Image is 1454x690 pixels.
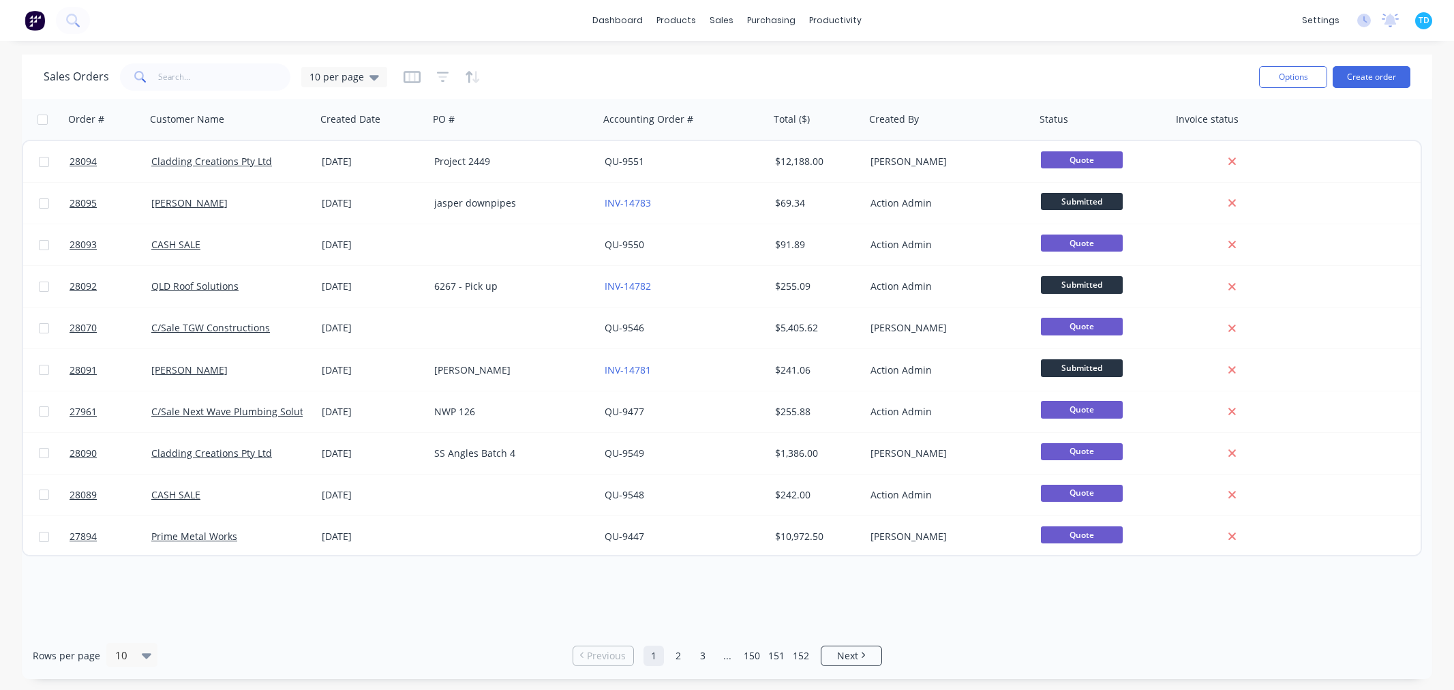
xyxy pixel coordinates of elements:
span: Quote [1041,401,1123,418]
div: $12,188.00 [775,155,855,168]
a: 28090 [70,433,151,474]
span: Submitted [1041,359,1123,376]
a: QU-9548 [605,488,644,501]
div: [DATE] [322,405,423,419]
div: $255.88 [775,405,855,419]
div: [DATE] [322,238,423,252]
input: Search... [158,63,291,91]
a: 27961 [70,391,151,432]
a: 28070 [70,307,151,348]
div: Status [1040,112,1068,126]
span: Quote [1041,526,1123,543]
span: 28091 [70,363,97,377]
a: C/Sale Next Wave Plumbing Solutions [151,405,322,418]
a: CASH SALE [151,488,200,501]
a: 28095 [70,183,151,224]
div: [DATE] [322,530,423,543]
button: Create order [1333,66,1410,88]
div: Action Admin [870,280,1022,293]
span: 28089 [70,488,97,502]
a: 28092 [70,266,151,307]
div: [PERSON_NAME] [870,321,1022,335]
span: Submitted [1041,276,1123,293]
a: 28094 [70,141,151,182]
div: $241.06 [775,363,855,377]
ul: Pagination [567,646,888,666]
span: Next [837,649,858,663]
a: 28089 [70,475,151,515]
div: $69.34 [775,196,855,210]
a: CASH SALE [151,238,200,251]
span: 28070 [70,321,97,335]
a: Page 151 [766,646,787,666]
span: 28090 [70,447,97,460]
a: Next page [821,649,881,663]
a: [PERSON_NAME] [151,363,228,376]
div: Created By [869,112,919,126]
span: 28094 [70,155,97,168]
span: Submitted [1041,193,1123,210]
div: Action Admin [870,196,1022,210]
a: QU-9546 [605,321,644,334]
span: Quote [1041,151,1123,168]
div: [DATE] [322,280,423,293]
a: QU-9550 [605,238,644,251]
a: Page 2 [668,646,688,666]
button: Options [1259,66,1327,88]
a: 28091 [70,350,151,391]
div: settings [1295,10,1346,31]
h1: Sales Orders [44,70,109,83]
span: TD [1419,14,1429,27]
div: [DATE] [322,447,423,460]
div: [PERSON_NAME] [870,447,1022,460]
div: Action Admin [870,488,1022,502]
div: Customer Name [150,112,224,126]
div: products [650,10,703,31]
img: Factory [25,10,45,31]
div: Action Admin [870,405,1022,419]
div: jasper downpipes [434,196,586,210]
div: NWP 126 [434,405,586,419]
div: $5,405.62 [775,321,855,335]
div: $255.09 [775,280,855,293]
div: $242.00 [775,488,855,502]
div: $10,972.50 [775,530,855,543]
a: INV-14783 [605,196,651,209]
a: Page 150 [742,646,762,666]
div: PO # [433,112,455,126]
a: QLD Roof Solutions [151,280,239,292]
div: [DATE] [322,155,423,168]
a: Jump forward [717,646,738,666]
a: QU-9551 [605,155,644,168]
a: INV-14781 [605,363,651,376]
div: Accounting Order # [603,112,693,126]
a: QU-9447 [605,530,644,543]
span: 28092 [70,280,97,293]
div: purchasing [740,10,802,31]
div: [PERSON_NAME] [434,363,586,377]
div: Project 2449 [434,155,586,168]
a: Cladding Creations Pty Ltd [151,155,272,168]
div: $91.89 [775,238,855,252]
span: 28095 [70,196,97,210]
a: Cladding Creations Pty Ltd [151,447,272,460]
a: Page 1 is your current page [643,646,664,666]
div: Action Admin [870,363,1022,377]
a: Page 152 [791,646,811,666]
span: 27894 [70,530,97,543]
a: Prime Metal Works [151,530,237,543]
div: sales [703,10,740,31]
a: INV-14782 [605,280,651,292]
div: SS Angles Batch 4 [434,447,586,460]
span: 27961 [70,405,97,419]
div: [DATE] [322,321,423,335]
div: [PERSON_NAME] [870,530,1022,543]
div: 6267 - Pick up [434,280,586,293]
div: [PERSON_NAME] [870,155,1022,168]
span: Previous [587,649,626,663]
span: Quote [1041,443,1123,460]
div: [DATE] [322,488,423,502]
div: [DATE] [322,363,423,377]
span: Quote [1041,318,1123,335]
a: Page 3 [693,646,713,666]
